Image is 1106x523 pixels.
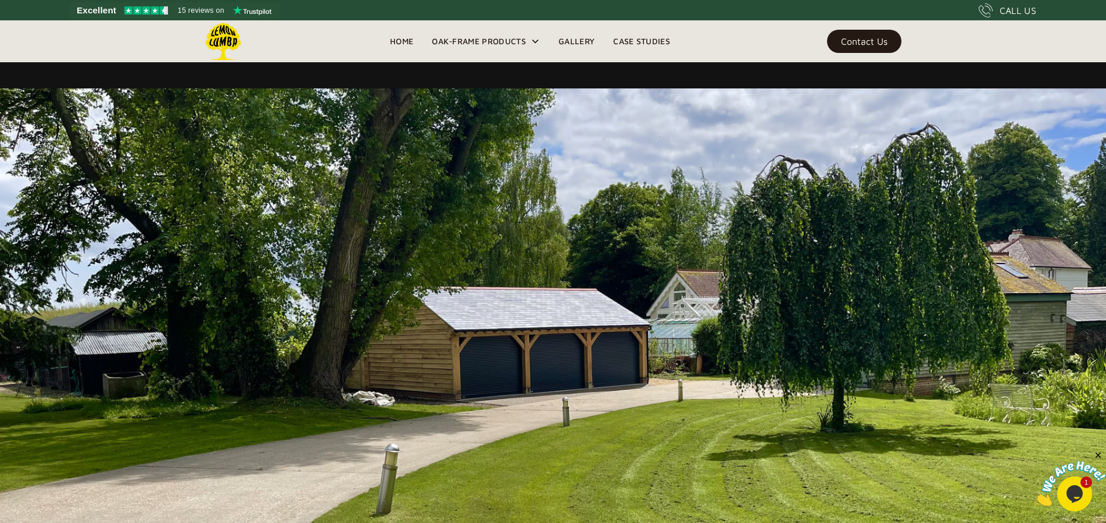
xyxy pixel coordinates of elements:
img: Trustpilot 4.5 stars [124,6,168,15]
a: Contact Us [827,30,901,53]
div: Contact Us [841,37,887,45]
iframe: chat widget [1034,450,1106,506]
a: CALL US [979,3,1036,17]
span: 15 reviews on [178,3,224,17]
a: Gallery [549,33,604,50]
a: Case Studies [604,33,679,50]
div: Oak-Frame Products [432,34,526,48]
span: Excellent [77,3,116,17]
a: Home [381,33,423,50]
a: See Lemon Lumba reviews on Trustpilot [70,2,280,19]
div: Oak-Frame Products [423,20,549,62]
img: Trustpilot logo [233,6,271,15]
div: CALL US [1000,3,1036,17]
